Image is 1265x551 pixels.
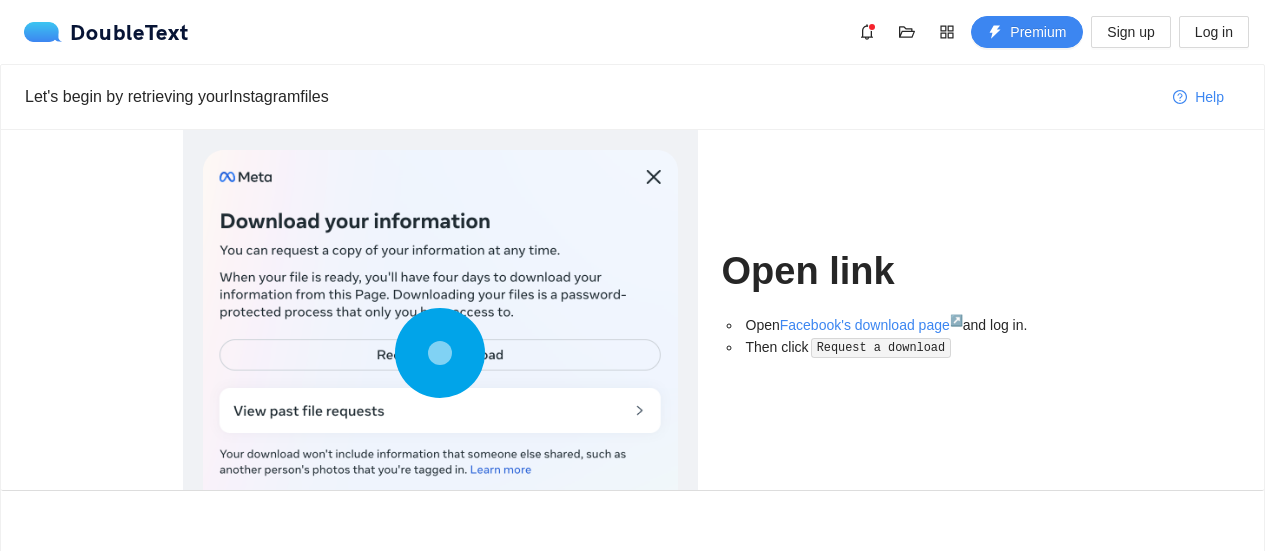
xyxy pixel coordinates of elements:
img: logo [24,22,70,42]
span: Sign up [1107,21,1154,43]
span: thunderbolt [988,25,1002,41]
span: Premium [1010,21,1066,43]
code: Request a download [811,338,951,358]
span: appstore [932,24,962,40]
div: Let's begin by retrieving your Instagram files [25,84,1157,109]
button: Log in [1179,16,1249,48]
li: Open and log in. [742,314,1083,336]
span: folder-open [892,24,922,40]
button: bell [851,16,883,48]
div: DoubleText [24,22,189,42]
button: appstore [931,16,963,48]
a: logoDoubleText [24,22,189,42]
span: Log in [1195,21,1233,43]
span: bell [852,24,882,40]
span: question-circle [1173,90,1187,106]
a: Facebook's download page↗ [780,317,963,333]
li: Then click [742,336,1083,359]
button: folder-open [891,16,923,48]
button: question-circleHelp [1157,81,1240,113]
sup: ↗ [950,314,963,326]
button: Sign up [1091,16,1170,48]
button: thunderboltPremium [971,16,1083,48]
span: Help [1195,86,1224,108]
h1: Open link [722,248,1083,295]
